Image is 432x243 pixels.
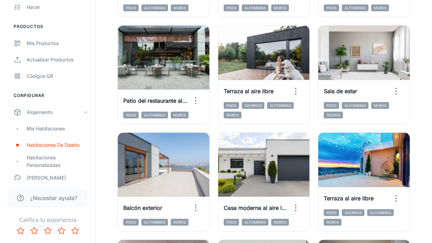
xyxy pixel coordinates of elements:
[374,103,386,108] font: Muros
[270,103,291,108] font: Alfombras
[226,220,236,224] font: Pisos
[27,40,59,46] font: Mis productos
[226,103,236,108] font: Pisos
[14,24,43,29] font: Productos
[324,195,374,202] font: Terraza al aire libre
[226,113,239,117] font: Muros
[370,211,391,215] font: Alfombras
[245,220,266,224] font: Alfombras
[144,220,165,224] font: Alfombras
[245,103,262,108] font: Adornos
[123,97,207,104] font: Patio del restaurante al aire libre
[27,57,73,62] font: Actualizar productos
[30,195,77,201] font: ¿Necesitar ayuda?
[173,113,186,117] font: Muros
[126,220,136,224] font: Pisos
[345,103,366,108] font: Alfombras
[14,224,27,238] button: Califica 1 estrella
[173,220,186,224] font: Muros
[27,142,80,148] font: Habitaciones de diseño
[144,113,165,117] font: Alfombras
[324,88,357,95] font: Sala de estar
[245,6,266,10] font: Alfombras
[68,224,82,238] button: Calificar 5 estrellas
[126,6,136,10] font: Pisos
[326,103,336,108] font: Pisos
[27,155,60,168] font: Habitaciones personalizadas
[345,211,362,215] font: Adornos
[55,224,68,238] button: Califica 4 estrellas
[224,204,292,211] font: Casa moderna al aire libre
[326,220,339,224] font: Muros
[19,216,76,223] font: Califica tu experiencia
[27,4,40,10] font: Hacer
[326,113,340,117] font: Techos
[27,224,41,238] button: Calificar 2 estrellas
[14,93,44,98] font: Configurar
[27,109,53,115] font: Alojamiento
[224,88,274,95] font: Terraza al aire libre
[274,6,286,10] font: Muros
[374,6,386,10] font: Muros
[27,126,65,131] font: Mis habitaciones
[326,6,336,10] font: Pisos
[41,224,55,238] button: Calificar 3 estrellas
[326,211,336,215] font: Pisos
[345,6,366,10] font: Alfombras
[274,220,286,224] font: Muros
[126,113,136,117] font: Pisos
[144,6,165,10] font: Alfombras
[123,204,162,211] font: Balcón exterior
[27,73,53,79] font: Códigos QR
[226,6,236,10] font: Pisos
[173,6,186,10] font: Muros
[27,175,66,181] font: [PERSON_NAME]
